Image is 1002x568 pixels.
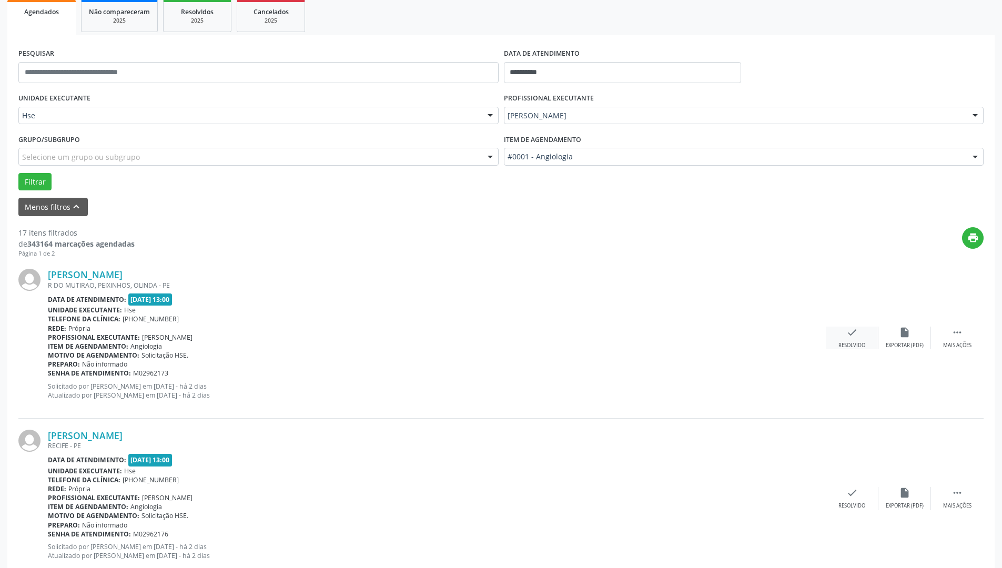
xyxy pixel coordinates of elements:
i: insert_drive_file [899,327,910,338]
b: Telefone da clínica: [48,315,120,323]
span: Cancelados [254,7,289,16]
b: Item de agendamento: [48,342,128,351]
span: Resolvidos [181,7,214,16]
label: Grupo/Subgrupo [18,131,80,148]
a: [PERSON_NAME] [48,430,123,441]
label: PROFISSIONAL EXECUTANTE [504,90,594,107]
img: img [18,269,41,291]
button: Menos filtroskeyboard_arrow_up [18,198,88,216]
img: img [18,430,41,452]
span: [PERSON_NAME] [508,110,963,121]
div: Página 1 de 2 [18,249,135,258]
p: Solicitado por [PERSON_NAME] em [DATE] - há 2 dias Atualizado por [PERSON_NAME] em [DATE] - há 2 ... [48,382,826,400]
p: Solicitado por [PERSON_NAME] em [DATE] - há 2 dias Atualizado por [PERSON_NAME] em [DATE] - há 2 ... [48,542,826,560]
span: Não informado [82,521,127,530]
span: Própria [68,484,90,493]
span: Hse [124,466,136,475]
b: Unidade executante: [48,306,122,315]
b: Rede: [48,324,66,333]
button: Filtrar [18,173,52,191]
b: Motivo de agendamento: [48,511,139,520]
span: Hse [22,110,477,121]
span: Hse [124,306,136,315]
span: Solicitação HSE. [141,511,188,520]
span: M02962176 [133,530,168,539]
b: Rede: [48,484,66,493]
span: #0001 - Angiologia [508,151,963,162]
div: 2025 [89,17,150,25]
a: [PERSON_NAME] [48,269,123,280]
b: Preparo: [48,521,80,530]
span: Angiologia [130,342,162,351]
i: print [967,232,979,244]
i: check [846,487,858,499]
span: Própria [68,324,90,333]
b: Data de atendimento: [48,295,126,304]
span: [PHONE_NUMBER] [123,475,179,484]
div: Exportar (PDF) [886,502,924,510]
div: de [18,238,135,249]
i: check [846,327,858,338]
span: Solicitação HSE. [141,351,188,360]
button: print [962,227,984,249]
span: [PERSON_NAME] [142,333,193,342]
label: Item de agendamento [504,131,581,148]
div: Resolvido [838,502,865,510]
div: Mais ações [943,502,971,510]
b: Profissional executante: [48,333,140,342]
div: 17 itens filtrados [18,227,135,238]
span: Não informado [82,360,127,369]
div: R DO MUTIRAO, PEIXINHOS, OLINDA - PE [48,281,826,290]
b: Unidade executante: [48,466,122,475]
label: DATA DE ATENDIMENTO [504,46,580,62]
span: [PHONE_NUMBER] [123,315,179,323]
b: Item de agendamento: [48,502,128,511]
b: Motivo de agendamento: [48,351,139,360]
span: [DATE] 13:00 [128,293,173,306]
label: UNIDADE EXECUTANTE [18,90,90,107]
span: M02962173 [133,369,168,378]
div: Exportar (PDF) [886,342,924,349]
b: Profissional executante: [48,493,140,502]
span: [DATE] 13:00 [128,454,173,466]
b: Senha de atendimento: [48,530,131,539]
i:  [952,487,963,499]
label: PESQUISAR [18,46,54,62]
div: 2025 [171,17,224,25]
b: Telefone da clínica: [48,475,120,484]
div: RECIFE - PE [48,441,826,450]
span: Angiologia [130,502,162,511]
span: Não compareceram [89,7,150,16]
b: Senha de atendimento: [48,369,131,378]
b: Data de atendimento: [48,455,126,464]
i: keyboard_arrow_up [70,201,82,212]
div: Resolvido [838,342,865,349]
div: Mais ações [943,342,971,349]
i:  [952,327,963,338]
span: Selecione um grupo ou subgrupo [22,151,140,163]
div: 2025 [245,17,297,25]
strong: 343164 marcações agendadas [27,239,135,249]
span: [PERSON_NAME] [142,493,193,502]
i: insert_drive_file [899,487,910,499]
span: Agendados [24,7,59,16]
b: Preparo: [48,360,80,369]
